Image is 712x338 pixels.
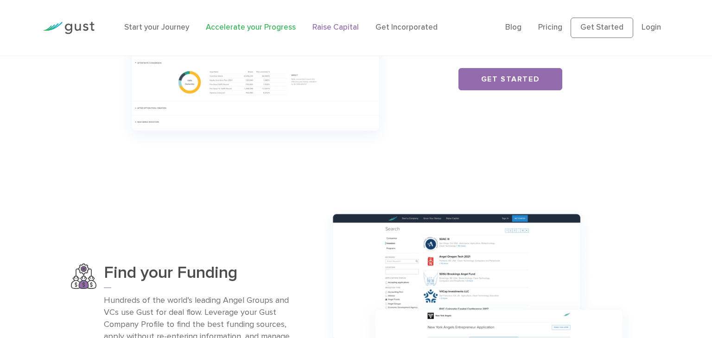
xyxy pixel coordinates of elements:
a: Pricing [538,23,562,32]
a: Get Started [571,18,633,38]
a: Accelerate your Progress [206,23,296,32]
img: Find Your Funding [71,263,96,289]
h3: Find your Funding [104,263,300,288]
a: Login [642,23,661,32]
a: Get Incorporated [375,23,438,32]
a: Start your Journey [124,23,189,32]
img: Gust Logo [43,22,95,34]
a: Get Started [458,68,562,90]
a: Blog [505,23,521,32]
a: Raise Capital [312,23,359,32]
